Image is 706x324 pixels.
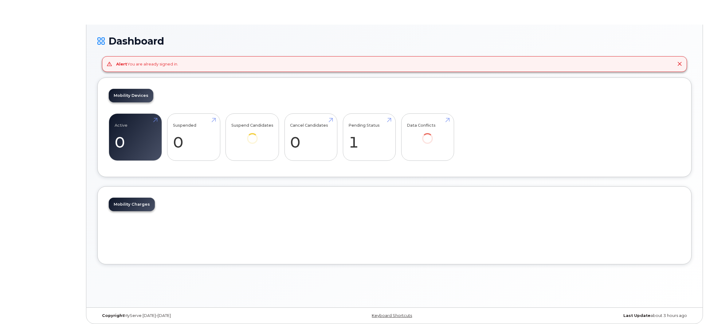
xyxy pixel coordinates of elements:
h1: Dashboard [97,36,692,46]
a: Pending Status 1 [348,117,390,157]
a: Cancel Candidates 0 [290,117,331,157]
a: Active 0 [115,117,156,157]
strong: Copyright [102,313,124,318]
h4: Suspend Candidates [231,123,273,128]
a: Suspended 0 [173,117,214,157]
strong: Alert [116,61,127,66]
strong: Last Update [623,313,650,318]
a: Mobility Charges [109,198,155,211]
div: MyServe [DATE]–[DATE] [97,313,296,318]
div: about 3 hours ago [493,313,692,318]
a: Mobility Devices [109,89,153,102]
a: Keyboard Shortcuts [372,313,412,318]
a: Data Conflicts [407,117,448,152]
div: You are already signed in. [116,61,178,67]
